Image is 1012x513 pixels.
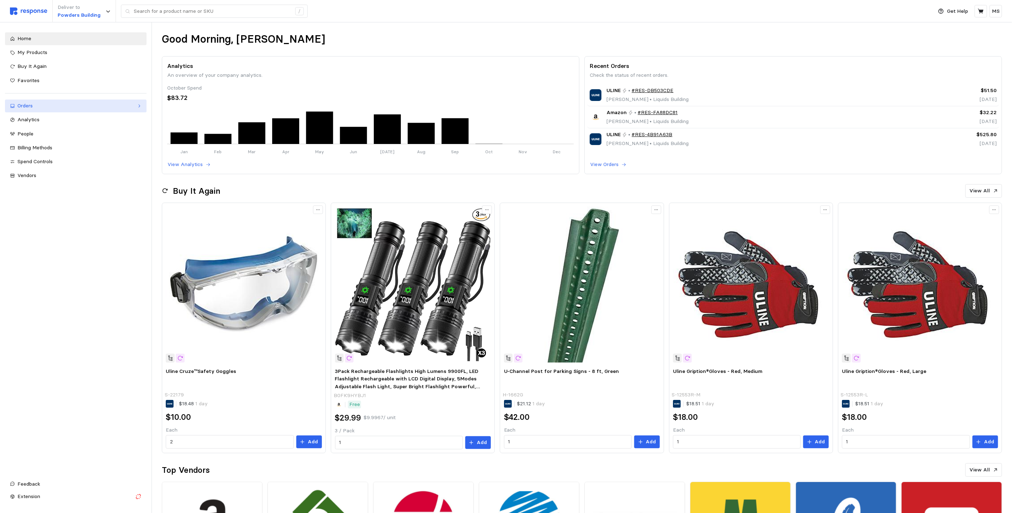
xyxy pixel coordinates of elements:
[5,128,147,140] a: People
[606,96,689,103] p: [PERSON_NAME] Liquids Building
[846,435,966,448] input: Qty
[628,131,630,139] p: •
[5,169,147,182] a: Vendors
[646,438,656,446] p: Add
[970,187,990,195] p: View All
[628,87,630,95] p: •
[517,400,545,408] p: $21.12
[214,149,222,155] tspan: Feb
[606,131,621,139] span: ULINE
[170,435,290,448] input: Qty
[842,368,926,374] span: Uline Gription®Gloves - Red, Large
[5,100,147,112] a: Orders
[855,400,883,408] p: $18.51
[590,62,997,70] p: Recent Orders
[167,160,211,169] button: View Analytics
[350,149,357,155] tspan: Jun
[308,438,318,446] p: Add
[531,400,545,407] span: 1 day
[334,392,366,400] p: B0FK9HYBJ1
[634,109,636,117] p: •
[632,87,674,95] a: #RES-DB503CDE
[899,118,997,125] p: [DATE]
[984,438,994,446] p: Add
[335,207,491,362] img: 71CNkdlqQJL._AC_SX679_PIbundle-3,TopRight,0,0_SH20_.jpg
[417,149,425,155] tspan: Aug
[465,436,491,449] button: Add
[477,439,487,447] p: Add
[841,391,868,399] p: S-12553R-L
[58,4,101,11] p: Deliver to
[295,7,304,16] div: /
[17,481,40,487] span: Feedback
[5,113,147,126] a: Analytics
[5,478,147,491] button: Feedback
[17,63,47,69] span: Buy It Again
[673,426,829,434] p: Each
[842,426,998,434] p: Each
[296,435,322,448] button: Add
[58,11,101,19] p: Powders Building
[5,141,147,154] a: Billing Methods
[194,400,208,407] span: 1 day
[364,414,396,422] p: $9.9967 / unit
[842,412,867,423] h2: $18.00
[134,5,291,18] input: Search for a product name or SKU
[380,149,394,155] tspan: [DATE]
[606,87,621,95] span: ULINE
[638,109,678,117] a: #RES-FA88DC81
[173,186,220,197] h2: Buy It Again
[965,463,1002,477] button: View All
[339,436,459,449] input: Qty
[815,438,825,446] p: Add
[508,435,627,448] input: Qty
[17,144,52,151] span: Billing Methods
[970,466,990,474] p: View All
[17,35,31,42] span: Home
[700,400,714,407] span: 1 day
[165,391,184,399] p: S-22179
[869,400,883,407] span: 1 day
[162,32,325,46] h1: Good Morning, [PERSON_NAME]
[606,118,689,125] p: [PERSON_NAME] Liquids Building
[166,412,191,423] h2: $10.00
[167,84,574,92] div: October Spend
[553,149,561,155] tspan: Dec
[504,412,530,423] h2: $42.00
[648,140,653,146] span: •
[168,161,203,169] p: View Analytics
[606,140,689,148] p: [PERSON_NAME] Liquids Building
[899,131,997,139] p: $525.80
[673,412,698,423] h2: $18.00
[803,435,829,448] button: Add
[672,391,701,399] p: S-12553R-M
[451,149,459,155] tspan: Sep
[167,62,574,70] p: Analytics
[590,133,602,145] img: ULINE
[335,368,480,397] span: 3Pack Rechargeable Flashlights High Lumens 9900FL, LED Flashlight Rechargeable with LCD Digital D...
[686,400,714,408] p: $18.51
[166,426,322,434] p: Each
[485,149,493,155] tspan: Oct
[648,118,653,124] span: •
[10,7,47,15] img: svg%3e
[899,109,997,117] p: $32.22
[335,427,491,435] p: 3 / Pack
[590,71,997,79] p: Check the status of recent orders.
[677,435,797,448] input: Qty
[179,400,208,408] p: $18.48
[519,149,527,155] tspan: Nov
[504,207,660,362] img: H-1662G
[992,7,1000,15] p: MS
[947,7,968,15] p: Get Help
[673,207,829,362] img: S-12553R-M
[990,5,1002,17] button: MS
[504,368,619,374] span: U-Channel Post for Parking Signs - 8 ft, Green
[166,368,236,374] span: Uline Cruze™Safety Goggles
[17,77,39,84] span: Favorites
[167,71,574,79] p: An overview of your company analytics.
[673,368,762,374] span: Uline Gription®Gloves - Red, Medium
[5,490,147,503] button: Extension
[590,160,627,169] button: View Orders
[162,465,210,476] h2: Top Vendors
